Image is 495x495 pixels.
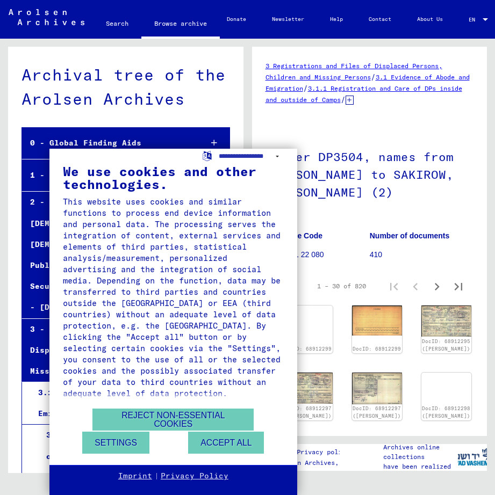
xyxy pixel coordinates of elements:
[82,432,149,454] button: Settings
[161,471,228,482] a: Privacy Policy
[63,165,284,191] div: We use cookies and other technologies.
[92,409,254,431] button: Reject non-essential cookies
[118,471,152,482] a: Imprint
[63,196,284,399] div: This website uses cookies and similar functions to process end device information and personal da...
[188,432,264,454] button: Accept all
